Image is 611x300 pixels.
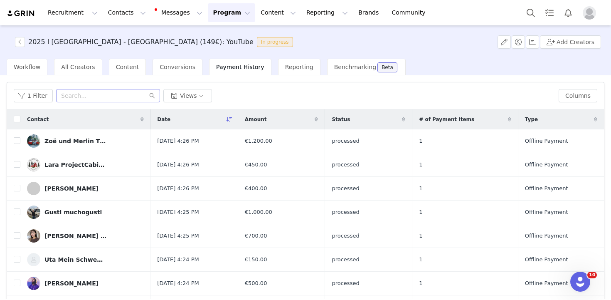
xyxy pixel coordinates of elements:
[525,255,568,264] span: Offline Payment
[27,253,40,266] img: 73a51078-7e82-419d-837d-6b17fad0d735--s.jpg
[44,138,107,144] div: Zoë und Merlin The Film People
[27,206,144,219] a: Gustl muchogustl
[332,161,359,169] span: processed
[245,137,272,145] span: €1,200.00
[522,3,540,22] button: Search
[149,93,155,99] i: icon: search
[216,64,264,70] span: Payment History
[419,137,422,145] span: 1
[116,64,139,70] span: Content
[14,89,53,102] button: 1 Filter
[245,232,267,240] span: €700.00
[27,182,144,195] a: [PERSON_NAME]
[157,184,199,193] span: [DATE] 4:26 PM
[56,89,160,102] input: Search...
[419,232,422,240] span: 1
[285,64,313,70] span: Reporting
[540,3,559,22] a: Tasks
[44,185,99,192] div: [PERSON_NAME]
[419,208,422,216] span: 1
[27,116,49,123] span: Contact
[27,158,144,171] a: Lara ProjectCabinLife
[151,3,207,22] button: Messages
[419,255,422,264] span: 1
[27,229,144,243] a: [PERSON_NAME] melonsoda
[245,184,267,193] span: €400.00
[419,279,422,288] span: 1
[256,3,301,22] button: Content
[163,89,212,102] button: Views
[382,65,393,70] div: Beta
[587,272,597,278] span: 10
[157,161,199,169] span: [DATE] 4:26 PM
[301,3,353,22] button: Reporting
[525,208,568,216] span: Offline Payment
[43,3,103,22] button: Recruitment
[578,6,604,20] button: Profile
[157,255,199,264] span: [DATE] 4:24 PM
[583,6,596,20] img: placeholder-profile.jpg
[27,134,144,148] a: Zoë und Merlin The Film People
[15,37,296,47] span: [object Object]
[44,209,102,216] div: Gustl muchogustl
[525,137,568,145] span: Offline Payment
[27,277,40,290] img: 2f4bc85a-2ac2-4bbc-a385-f5929ead9673.jpg
[27,158,40,171] img: 5a7712e3-846f-434a-80d4-f7413141edf5.jpg
[44,280,99,287] div: [PERSON_NAME]
[27,277,144,290] a: [PERSON_NAME]
[7,10,36,17] img: grin logo
[525,279,568,288] span: Offline Payment
[332,184,359,193] span: processed
[559,89,597,102] button: Columns
[245,255,267,264] span: €150.00
[525,161,568,169] span: Offline Payment
[160,64,195,70] span: Conversions
[27,134,40,148] img: 2114dffc-ce2d-4d8c-9a05-8cb8fbe421ac.jpg
[44,161,107,168] div: Lara ProjectCabinLife
[332,232,359,240] span: processed
[157,137,199,145] span: [DATE] 4:26 PM
[44,256,107,263] div: Uta Mein Schwedenleben
[540,35,601,49] button: Add Creators
[245,208,272,216] span: €1,000.00
[419,161,422,169] span: 1
[14,64,40,70] span: Workflow
[44,233,107,239] div: [PERSON_NAME] melonsoda
[559,3,577,22] button: Notifications
[245,116,267,123] span: Amount
[419,116,474,123] span: # of Payment Items
[28,37,254,47] h3: 2025 I [GEOGRAPHIC_DATA] - [GEOGRAPHIC_DATA] (149€): YouTube
[332,279,359,288] span: processed
[332,255,359,264] span: processed
[332,208,359,216] span: processed
[332,116,350,123] span: Status
[103,3,151,22] button: Contacts
[419,184,422,193] span: 1
[157,208,199,216] span: [DATE] 4:25 PM
[208,3,255,22] button: Program
[245,161,267,169] span: €450.00
[245,279,267,288] span: €500.00
[27,229,40,243] img: dabcea65-f94a-4d05-a348-1b951ffd26a5.jpg
[387,3,434,22] a: Community
[525,184,568,193] span: Offline Payment
[27,206,40,219] img: c403fa49-c166-46ef-a35d-17ca02519827.jpg
[353,3,386,22] a: Brands
[157,232,199,240] span: [DATE] 4:25 PM
[334,64,376,70] span: Benchmarking
[525,232,568,240] span: Offline Payment
[570,272,590,292] iframe: Intercom live chat
[157,279,199,288] span: [DATE] 4:24 PM
[257,37,293,47] span: In progress
[27,253,144,266] a: Uta Mein Schwedenleben
[525,116,538,123] span: Type
[61,64,95,70] span: All Creators
[157,116,170,123] span: Date
[332,137,359,145] span: processed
